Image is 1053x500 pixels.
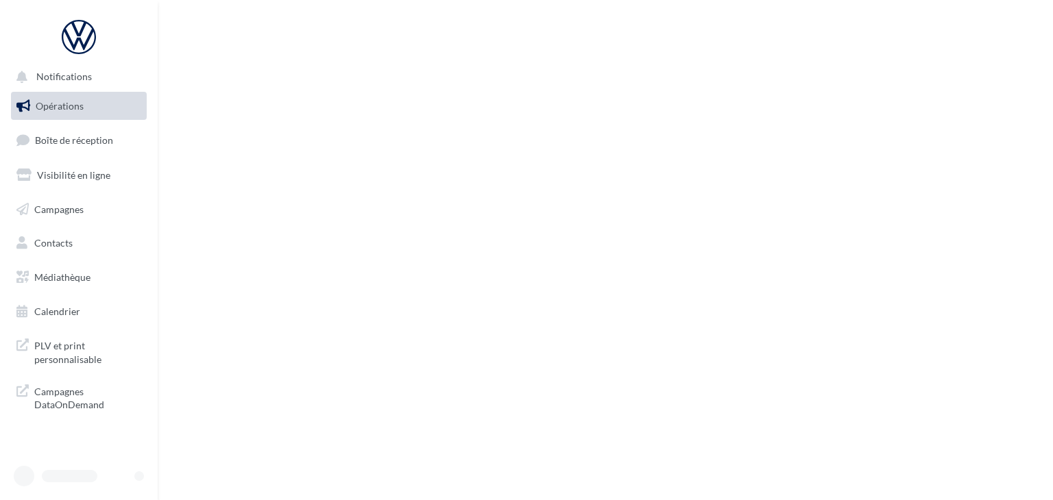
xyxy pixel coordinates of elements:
a: Campagnes [8,195,149,224]
a: Contacts [8,229,149,258]
span: Opérations [36,100,84,112]
span: PLV et print personnalisable [34,336,141,366]
span: Boîte de réception [35,134,113,146]
a: Campagnes DataOnDemand [8,377,149,417]
span: Campagnes DataOnDemand [34,382,141,412]
a: Opérations [8,92,149,121]
a: Visibilité en ligne [8,161,149,190]
a: Boîte de réception [8,125,149,155]
span: Contacts [34,237,73,249]
a: PLV et print personnalisable [8,331,149,371]
a: Médiathèque [8,263,149,292]
span: Calendrier [34,305,80,317]
span: Médiathèque [34,271,90,283]
a: Calendrier [8,297,149,326]
span: Campagnes [34,203,84,214]
span: Visibilité en ligne [37,169,110,181]
span: Notifications [36,71,92,83]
